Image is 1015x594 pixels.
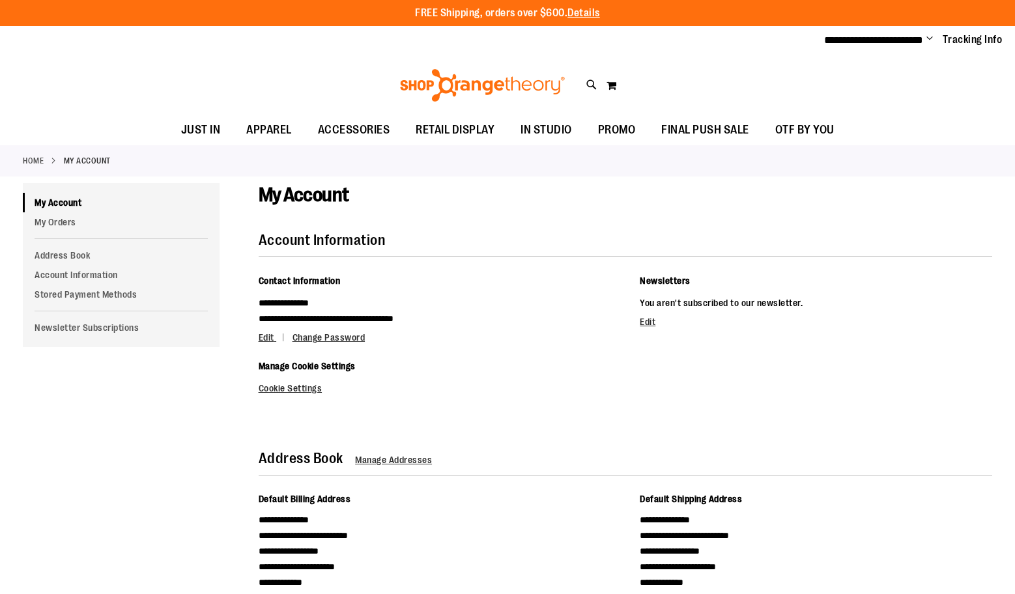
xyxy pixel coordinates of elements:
a: APPAREL [233,115,305,145]
span: Edit [259,332,274,343]
strong: My Account [64,155,111,167]
a: Newsletter Subscriptions [23,318,220,337]
strong: Account Information [259,232,386,248]
a: Home [23,155,44,167]
span: Newsletters [640,276,691,286]
span: Manage Cookie Settings [259,361,356,371]
a: OTF BY YOU [762,115,848,145]
span: FINAL PUSH SALE [661,115,749,145]
a: Address Book [23,246,220,265]
span: RETAIL DISPLAY [416,115,494,145]
a: FINAL PUSH SALE [648,115,762,145]
a: Change Password [293,332,365,343]
a: PROMO [585,115,649,145]
p: You aren't subscribed to our newsletter. [640,295,992,311]
span: Default Shipping Address [640,494,742,504]
img: Shop Orangetheory [398,69,567,102]
span: JUST IN [181,115,221,145]
a: My Orders [23,212,220,232]
a: Cookie Settings [259,383,322,393]
a: Edit [640,317,655,327]
span: ACCESSORIES [318,115,390,145]
a: JUST IN [168,115,234,145]
a: Edit [259,332,291,343]
a: RETAIL DISPLAY [403,115,507,145]
p: FREE Shipping, orders over $600. [415,6,600,21]
span: IN STUDIO [521,115,572,145]
a: IN STUDIO [507,115,585,145]
a: Tracking Info [943,33,1003,47]
a: Manage Addresses [355,455,432,465]
span: PROMO [598,115,636,145]
a: My Account [23,193,220,212]
strong: Address Book [259,450,343,466]
span: My Account [259,184,349,206]
a: Details [567,7,600,19]
a: ACCESSORIES [305,115,403,145]
button: Account menu [926,33,933,46]
span: OTF BY YOU [775,115,835,145]
span: Contact Information [259,276,341,286]
a: Stored Payment Methods [23,285,220,304]
span: APPAREL [246,115,292,145]
span: Default Billing Address [259,494,351,504]
a: Account Information [23,265,220,285]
